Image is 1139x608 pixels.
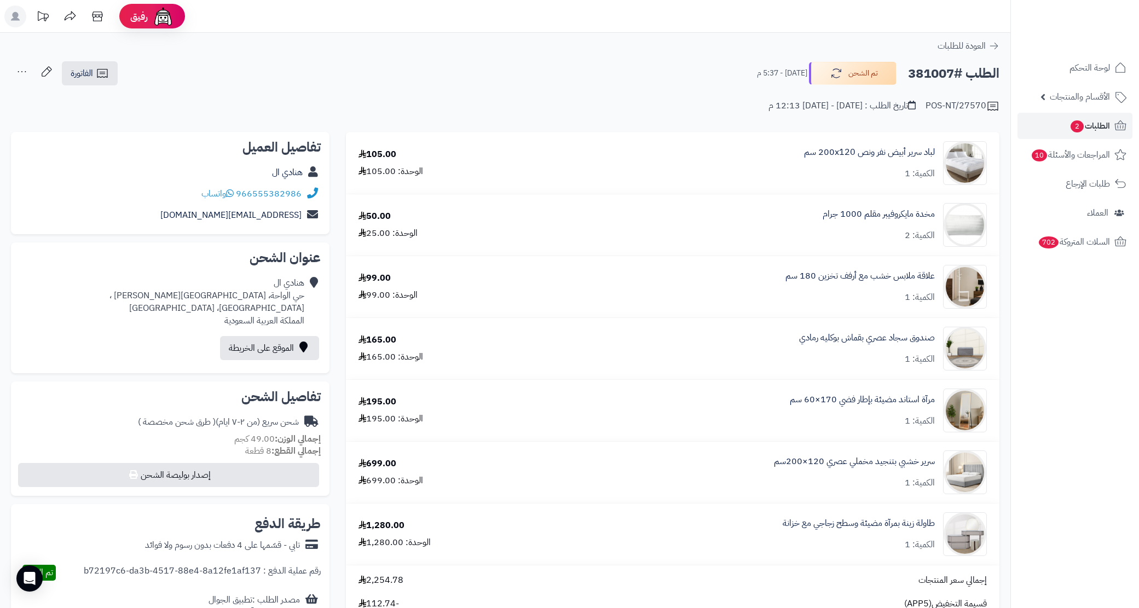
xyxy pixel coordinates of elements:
a: طلبات الإرجاع [1017,171,1132,197]
div: تابي - قسّمها على 4 دفعات بدون رسوم ولا فوائد [145,539,300,552]
span: العودة للطلبات [938,39,986,53]
a: واتساب [201,187,234,200]
span: 2 [1070,120,1084,132]
span: الطلبات [1069,118,1110,134]
img: 1753259740-1-90x90.jpg [944,327,986,370]
a: طاولة زينة بمرآة مضيئة وسطح زجاجي مع خزانة [783,517,935,530]
button: تم الشحن [809,62,897,85]
div: رقم عملية الدفع : b72197c6-da3b-4517-88e4-8a12fe1af137 [84,565,321,581]
div: 50.00 [359,210,391,223]
div: الوحدة: 99.00 [359,289,418,302]
h2: تفاصيل العميل [20,141,321,154]
div: الكمية: 1 [905,477,935,489]
div: الوحدة: 1,280.00 [359,536,431,549]
div: POS-NT/27570 [926,100,999,113]
a: الموقع على الخريطة [220,336,319,360]
strong: إجمالي الوزن: [275,432,321,445]
h2: عنوان الشحن [20,251,321,264]
a: مخدة مايكروفيبر مقلم 1000 جرام [823,208,935,221]
span: العملاء [1087,205,1108,221]
h2: تفاصيل الشحن [20,390,321,403]
div: 165.00 [359,334,396,346]
img: 1732186588-220107040010-90x90.jpg [944,141,986,185]
div: الكمية: 1 [905,415,935,427]
div: الوحدة: 699.00 [359,474,423,487]
span: طلبات الإرجاع [1066,176,1110,192]
a: علاقة ملابس خشب مع أرفف تخزين 180 سم [785,270,935,282]
img: 1753165976-1-90x90.jpg [944,265,986,309]
div: الوحدة: 25.00 [359,227,418,240]
span: الأقسام والمنتجات [1050,89,1110,105]
a: الطلبات2 [1017,113,1132,139]
div: 105.00 [359,148,396,161]
h2: الطلب #381007 [908,62,999,85]
div: الكمية: 1 [905,167,935,180]
a: العودة للطلبات [938,39,999,53]
img: 1753775789-1-90x90.jpg [944,389,986,432]
small: [DATE] - 5:37 م [757,68,807,79]
a: صندوق سجاد عصري بقماش بوكليه رمادي [799,332,935,344]
img: 1737634893-96fHXmGTIqiZhkWq0FfakqaATEdXSX88jVKrSzDa_1-90x90.png [944,203,986,247]
span: رفيق [130,10,148,23]
div: 1,280.00 [359,519,404,532]
a: تحديثات المنصة [29,5,56,30]
div: الوحدة: 105.00 [359,165,423,178]
small: 8 قطعة [245,444,321,458]
div: الوحدة: 165.00 [359,351,423,363]
div: Open Intercom Messenger [16,565,43,592]
span: 702 [1038,236,1059,248]
a: لوحة التحكم [1017,55,1132,81]
a: لباد سرير أبيض نفر ونص 200x120 سم [804,146,935,159]
div: الوحدة: 195.00 [359,413,423,425]
div: 99.00 [359,272,391,285]
div: 195.00 [359,396,396,408]
img: logo-2.png [1065,21,1129,44]
img: 1754390957-1-90x90.jpg [944,512,986,556]
span: إجمالي سعر المنتجات [918,574,987,587]
strong: إجمالي القطع: [271,444,321,458]
div: الكمية: 2 [905,229,935,242]
span: 2,254.78 [359,574,403,587]
div: الكمية: 1 [905,291,935,304]
div: الكمية: 1 [905,353,935,366]
button: إصدار بوليصة الشحن [18,463,319,487]
div: شحن سريع (من ٢-٧ ايام) [138,416,299,429]
div: هنادي ال حي الواحة، [GEOGRAPHIC_DATA][PERSON_NAME] ، [GEOGRAPHIC_DATA]، [GEOGRAPHIC_DATA] المملكة... [109,277,304,327]
a: مرآة استاند مضيئة بإطار فضي 170×60 سم [790,393,935,406]
img: 1756282968-1-90x90.jpg [944,450,986,494]
a: سرير خشبي بتنجيد مخملي عصري 120×200سم [774,455,935,468]
a: المراجعات والأسئلة10 [1017,142,1132,168]
span: ( طرق شحن مخصصة ) [138,415,216,429]
span: المراجعات والأسئلة [1031,147,1110,163]
div: تاريخ الطلب : [DATE] - [DATE] 12:13 م [768,100,916,112]
div: 699.00 [359,458,396,470]
a: السلات المتروكة702 [1017,229,1132,255]
span: 10 [1031,149,1047,161]
span: السلات المتروكة [1038,234,1110,250]
img: ai-face.png [152,5,174,27]
a: الفاتورة [62,61,118,85]
span: لوحة التحكم [1069,60,1110,76]
span: الفاتورة [71,67,93,80]
small: 49.00 كجم [234,432,321,445]
a: [EMAIL_ADDRESS][DOMAIN_NAME] [160,209,302,222]
a: 966555382986 [236,187,302,200]
a: العملاء [1017,200,1132,226]
div: الكمية: 1 [905,538,935,551]
a: هنادي ال [272,166,303,179]
h2: طريقة الدفع [255,517,321,530]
